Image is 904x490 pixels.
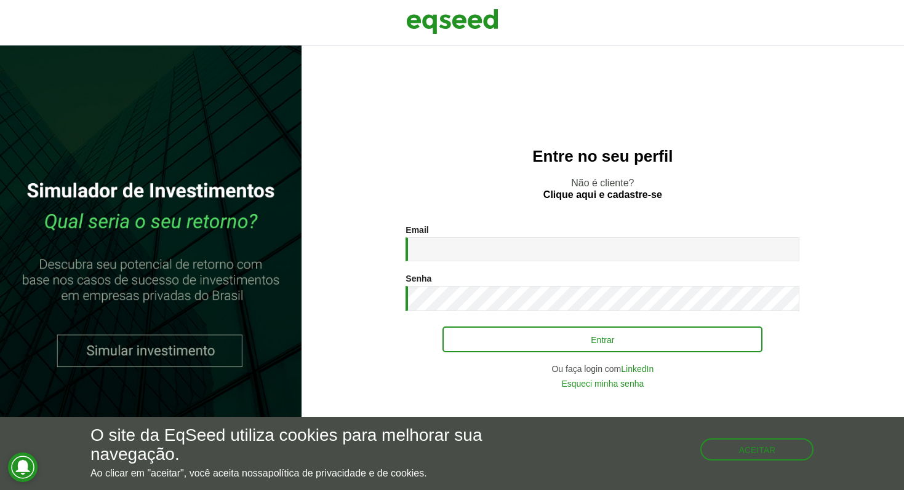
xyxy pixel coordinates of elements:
button: Aceitar [700,438,814,460]
a: Esqueci minha senha [561,379,644,388]
label: Email [406,226,428,234]
h2: Entre no seu perfil [326,148,879,165]
img: EqSeed Logo [406,6,498,37]
p: Não é cliente? [326,177,879,200]
label: Senha [406,274,431,283]
a: Clique aqui e cadastre-se [543,190,662,200]
p: Ao clicar em "aceitar", você aceita nossa . [90,467,524,479]
h5: O site da EqSeed utiliza cookies para melhorar sua navegação. [90,426,524,464]
a: política de privacidade e de cookies [268,468,425,478]
button: Entrar [442,326,762,352]
div: Ou faça login com [406,365,799,373]
a: LinkedIn [621,365,654,373]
